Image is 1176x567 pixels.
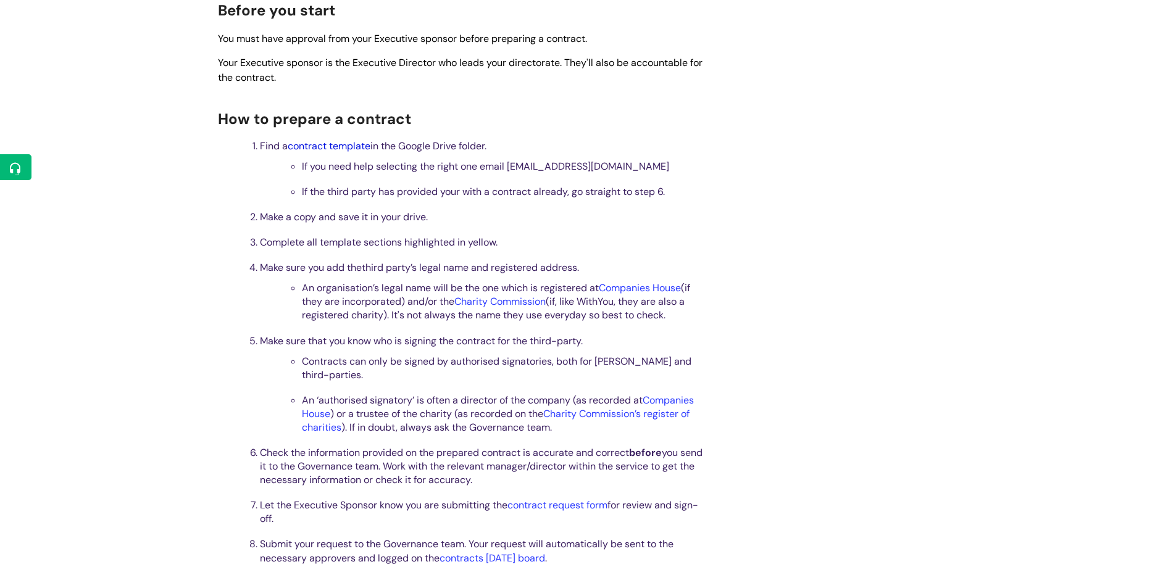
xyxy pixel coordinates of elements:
[260,446,703,486] span: Check the information provided on the prepared contract is accurate and correct you send it to th...
[302,185,665,198] span: If the third party has provided your with a contract already, go straight to step 6.
[599,281,681,294] a: Companies House
[440,552,545,565] a: contracts [DATE] board
[260,261,579,274] span: Make sure you add the
[302,394,694,434] span: An ‘authorised signatory’ is often a director of the company (as recorded at ) or a trustee of th...
[302,160,669,173] span: If you need help selecting the right one email [EMAIL_ADDRESS][DOMAIN_NAME]
[260,334,583,347] span: Make sure that you know who is signing the contract for the third-party.
[454,295,546,308] a: Charity Commission
[260,210,428,223] span: Make a copy and save it in your drive.
[218,56,703,85] span: Your Executive sponsor is the Executive Director who leads your directorate. They'll also be acco...
[302,355,691,381] span: Contracts can only be signed by authorised signatories, both for [PERSON_NAME] and third-parties.
[302,407,690,434] a: Charity Commission’s register of charities
[288,139,370,152] a: contract template
[362,261,579,274] span: third party’s legal name and registered address.
[629,446,662,459] strong: before
[218,1,335,20] span: Before you start
[260,236,498,249] span: Complete all template sections highlighted in yellow.
[260,537,673,564] span: Submit your request to the Governance team. Your request will automatically be sent to the necess...
[260,139,486,152] span: Find a in the Google Drive folder.
[507,499,607,511] a: contract request form
[302,394,694,420] a: Companies House
[218,32,587,45] span: You must have approval from your Executive sponsor before preparing a contract.
[260,499,698,525] span: Let the Executive Sponsor know you are submitting the for review and sign-off.
[302,281,690,321] span: An organisation’s legal name will be the one which is registered at (if they are incorporated) an...
[218,109,411,128] span: How to prepare a contract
